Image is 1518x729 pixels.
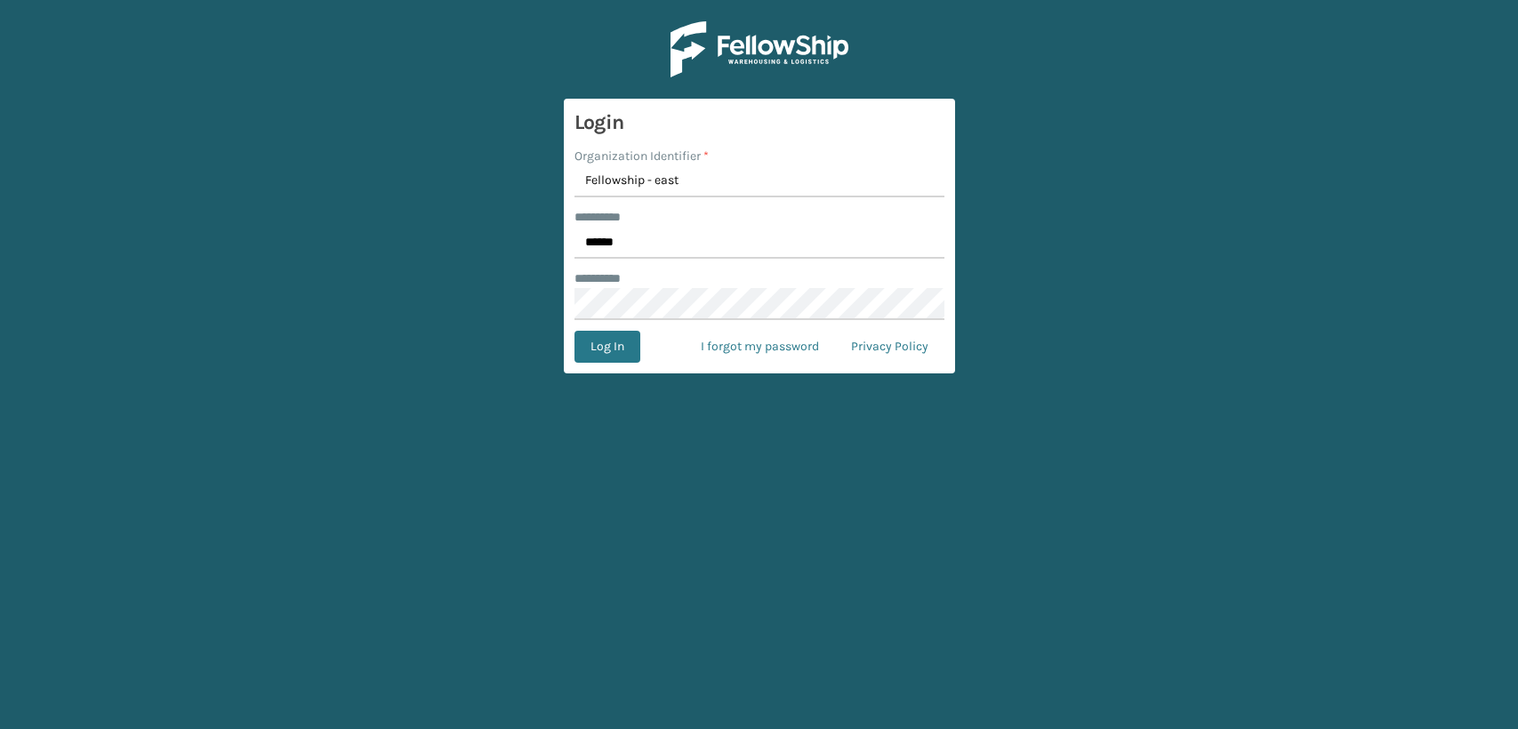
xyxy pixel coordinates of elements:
a: I forgot my password [685,331,835,363]
h3: Login [574,109,944,136]
button: Log In [574,331,640,363]
label: Organization Identifier [574,147,709,165]
a: Privacy Policy [835,331,944,363]
img: Logo [671,21,848,77]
